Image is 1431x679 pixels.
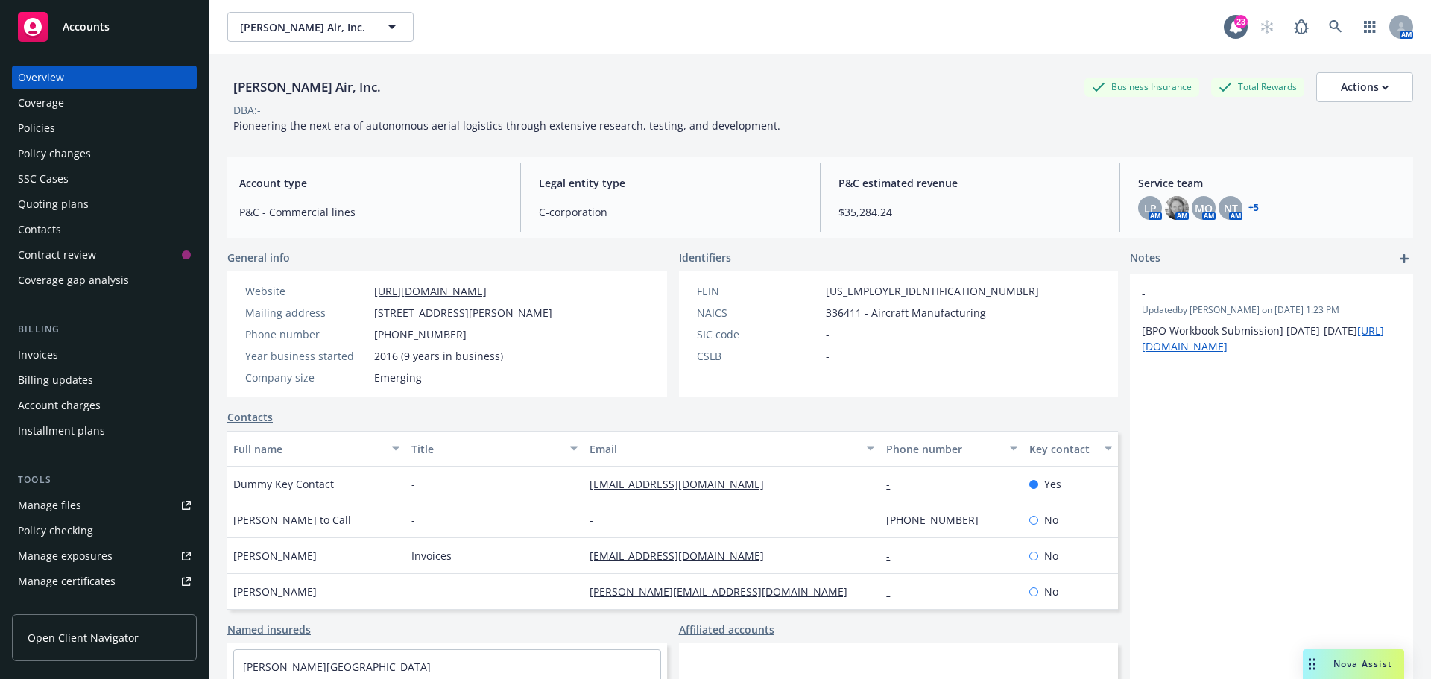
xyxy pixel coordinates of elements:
[697,305,820,320] div: NAICS
[826,283,1039,299] span: [US_EMPLOYER_IDENTIFICATION_NUMBER]
[239,175,502,191] span: Account type
[1321,12,1351,42] a: Search
[838,204,1102,220] span: $35,284.24
[18,268,129,292] div: Coverage gap analysis
[1195,200,1213,216] span: MQ
[18,419,105,443] div: Installment plans
[18,167,69,191] div: SSC Cases
[374,305,552,320] span: [STREET_ADDRESS][PERSON_NAME]
[1044,476,1061,492] span: Yes
[590,549,776,563] a: [EMAIL_ADDRESS][DOMAIN_NAME]
[12,268,197,292] a: Coverage gap analysis
[826,326,830,342] span: -
[227,78,387,97] div: [PERSON_NAME] Air, Inc.
[584,431,880,467] button: Email
[245,283,368,299] div: Website
[374,284,487,298] a: [URL][DOMAIN_NAME]
[227,250,290,265] span: General info
[411,548,452,563] span: Invoices
[233,441,383,457] div: Full name
[886,584,902,599] a: -
[18,544,113,568] div: Manage exposures
[227,431,405,467] button: Full name
[1333,657,1392,670] span: Nova Assist
[227,622,311,637] a: Named insureds
[28,630,139,645] span: Open Client Navigator
[1165,196,1189,220] img: photo
[411,584,415,599] span: -
[1341,73,1389,101] div: Actions
[63,21,110,33] span: Accounts
[245,348,368,364] div: Year business started
[1248,203,1259,212] a: +5
[1138,175,1401,191] span: Service team
[12,218,197,241] a: Contacts
[539,204,802,220] span: C-corporation
[18,343,58,367] div: Invoices
[1044,584,1058,599] span: No
[240,19,369,35] span: [PERSON_NAME] Air, Inc.
[1044,512,1058,528] span: No
[12,66,197,89] a: Overview
[886,549,902,563] a: -
[411,476,415,492] span: -
[227,12,414,42] button: [PERSON_NAME] Air, Inc.
[1316,72,1413,102] button: Actions
[243,660,431,674] a: [PERSON_NAME][GEOGRAPHIC_DATA]
[12,595,197,619] a: Manage claims
[886,513,991,527] a: [PHONE_NUMBER]
[590,513,605,527] a: -
[12,419,197,443] a: Installment plans
[1252,12,1282,42] a: Start snowing
[12,473,197,487] div: Tools
[539,175,802,191] span: Legal entity type
[227,409,273,425] a: Contacts
[12,6,197,48] a: Accounts
[18,116,55,140] div: Policies
[886,441,1000,457] div: Phone number
[12,544,197,568] a: Manage exposures
[411,441,561,457] div: Title
[1303,649,1321,679] div: Drag to move
[233,584,317,599] span: [PERSON_NAME]
[1142,285,1362,301] span: -
[18,243,96,267] div: Contract review
[411,512,415,528] span: -
[233,119,780,133] span: Pioneering the next era of autonomous aerial logistics through extensive research, testing, and d...
[233,476,334,492] span: Dummy Key Contact
[18,218,61,241] div: Contacts
[1211,78,1304,96] div: Total Rewards
[697,326,820,342] div: SIC code
[18,595,93,619] div: Manage claims
[826,348,830,364] span: -
[374,370,422,385] span: Emerging
[880,431,1023,467] button: Phone number
[12,368,197,392] a: Billing updates
[12,167,197,191] a: SSC Cases
[12,142,197,165] a: Policy changes
[245,326,368,342] div: Phone number
[18,142,91,165] div: Policy changes
[1303,649,1404,679] button: Nova Assist
[18,66,64,89] div: Overview
[12,192,197,216] a: Quoting plans
[18,192,89,216] div: Quoting plans
[697,348,820,364] div: CSLB
[12,243,197,267] a: Contract review
[590,441,858,457] div: Email
[233,512,351,528] span: [PERSON_NAME] to Call
[12,493,197,517] a: Manage files
[838,175,1102,191] span: P&C estimated revenue
[1023,431,1118,467] button: Key contact
[697,283,820,299] div: FEIN
[239,204,502,220] span: P&C - Commercial lines
[1142,323,1401,354] p: [BPO Workbook Submission] [DATE]-[DATE]
[1355,12,1385,42] a: Switch app
[12,519,197,543] a: Policy checking
[12,343,197,367] a: Invoices
[12,569,197,593] a: Manage certificates
[12,322,197,337] div: Billing
[679,622,774,637] a: Affiliated accounts
[374,348,503,364] span: 2016 (9 years in business)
